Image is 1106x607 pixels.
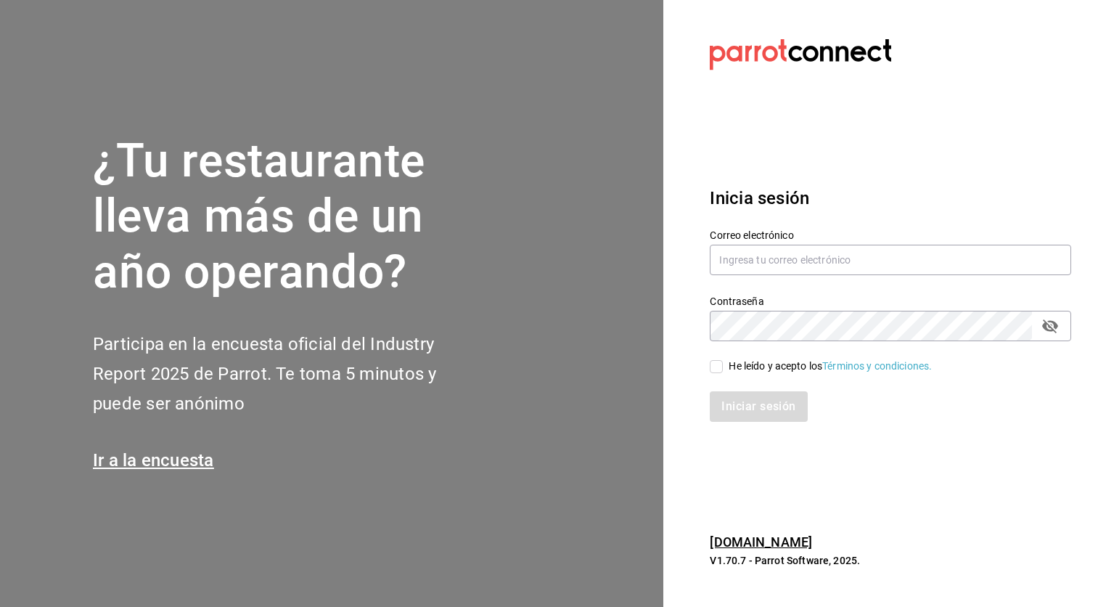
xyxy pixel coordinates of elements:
[822,360,932,372] a: Términos y condiciones.
[710,534,812,550] a: [DOMAIN_NAME]
[710,185,1071,211] h3: Inicia sesión
[1038,314,1062,338] button: passwordField
[710,296,1071,306] label: Contraseña
[710,229,1071,240] label: Correo electrónico
[93,330,485,418] h2: Participa en la encuesta oficial del Industry Report 2025 de Parrot. Te toma 5 minutos y puede se...
[93,134,485,301] h1: ¿Tu restaurante lleva más de un año operando?
[729,359,932,374] div: He leído y acepto los
[710,553,1071,568] p: V1.70.7 - Parrot Software, 2025.
[93,450,214,470] a: Ir a la encuesta
[710,245,1071,275] input: Ingresa tu correo electrónico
